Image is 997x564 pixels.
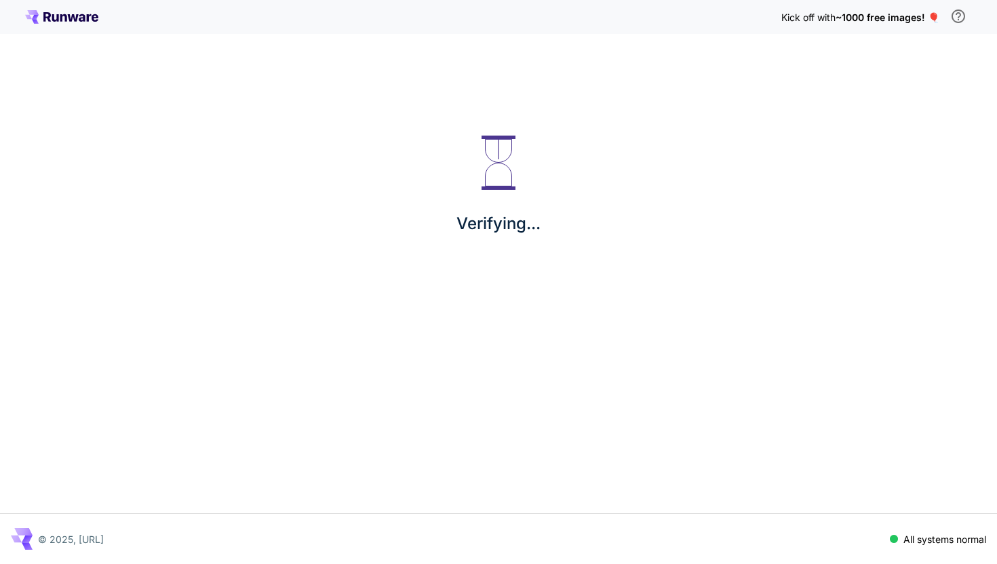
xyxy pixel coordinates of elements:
[38,532,104,546] p: © 2025, [URL]
[836,12,939,23] span: ~1000 free images! 🎈
[945,3,972,30] button: In order to qualify for free credit, you need to sign up with a business email address and click ...
[456,211,541,236] p: Verifying...
[903,532,986,546] p: All systems normal
[781,12,836,23] span: Kick off with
